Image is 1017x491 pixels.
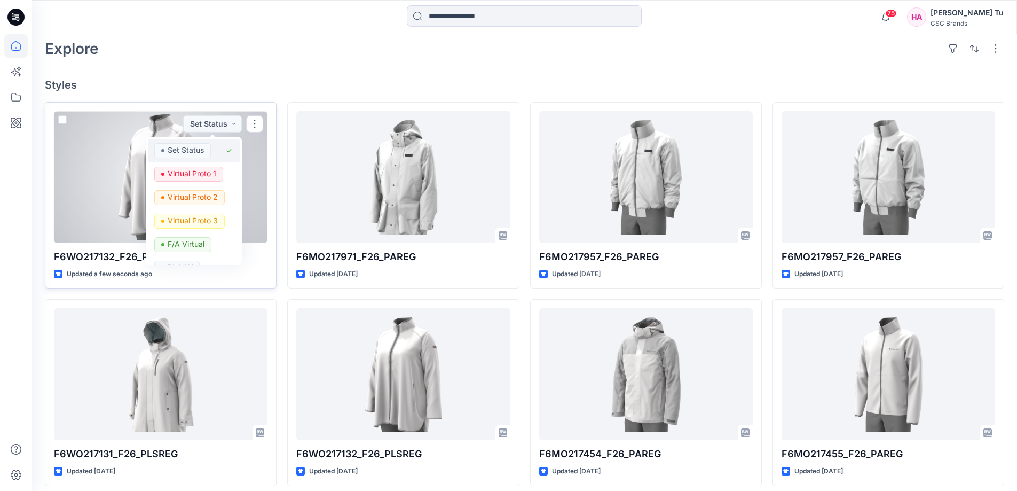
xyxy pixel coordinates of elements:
[45,79,1004,91] h4: Styles
[168,261,193,275] p: BLOCK
[794,269,843,280] p: Updated [DATE]
[309,466,358,477] p: Updated [DATE]
[782,447,995,462] p: F6MO217455_F26_PAREG
[782,308,995,440] a: F6MO217455_F26_PAREG
[296,447,510,462] p: F6WO217132_F26_PLSREG
[539,111,753,243] a: F6MO217957_F26_PAREG
[54,250,267,264] p: F6WO217132_F26_PLSREG
[539,447,753,462] p: F6MO217454_F26_PAREG
[539,250,753,264] p: F6MO217957_F26_PAREG
[54,111,267,243] a: F6WO217132_F26_PLSREG
[45,40,99,57] h2: Explore
[168,190,218,204] p: Virtual Proto 2
[782,111,995,243] a: F6MO217957_F26_PAREG
[168,237,204,251] p: F/A Virtual
[552,466,601,477] p: Updated [DATE]
[885,9,897,18] span: 75
[67,466,115,477] p: Updated [DATE]
[67,269,152,280] p: Updated a few seconds ago
[54,447,267,462] p: F6WO217131_F26_PLSREG
[54,308,267,440] a: F6WO217131_F26_PLSREG
[794,466,843,477] p: Updated [DATE]
[931,6,1004,19] div: [PERSON_NAME] Tu
[309,269,358,280] p: Updated [DATE]
[907,7,926,27] div: HA
[782,250,995,264] p: F6MO217957_F26_PAREG
[168,167,216,181] p: Virtual Proto 1
[296,111,510,243] a: F6MO217971_F26_PAREG
[552,269,601,280] p: Updated [DATE]
[296,250,510,264] p: F6MO217971_F26_PAREG
[931,19,1004,27] div: CSC Brands
[168,143,204,157] p: Set Status
[296,308,510,440] a: F6WO217132_F26_PLSREG
[168,214,218,228] p: Virtual Proto 3
[539,308,753,440] a: F6MO217454_F26_PAREG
